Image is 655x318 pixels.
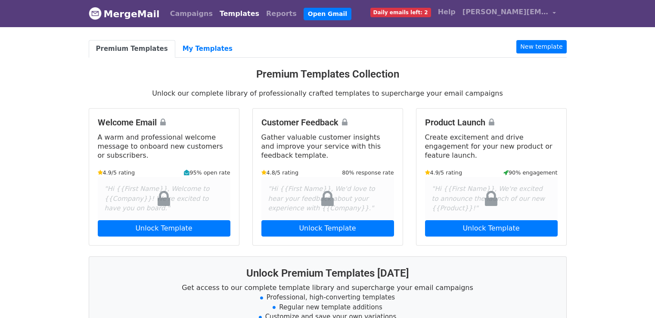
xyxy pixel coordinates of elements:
a: New template [516,40,566,53]
a: Open Gmail [304,8,351,20]
div: "Hi {{First Name}}, We're excited to announce the launch of our new {{Product}}!" [425,177,558,220]
p: A warm and professional welcome message to onboard new customers or subscribers. [98,133,230,160]
li: Professional, high-converting templates [99,293,556,302]
a: Premium Templates [89,40,175,58]
h3: Unlock Premium Templates [DATE] [99,267,556,280]
a: Unlock Template [425,220,558,237]
a: MergeMail [89,5,160,23]
small: 4.8/5 rating [261,168,299,177]
a: Reports [263,5,300,22]
span: Daily emails left: 2 [370,8,431,17]
small: 4.9/5 rating [98,168,135,177]
a: Unlock Template [98,220,230,237]
a: Daily emails left: 2 [367,3,435,21]
small: 95% open rate [184,168,230,177]
div: "Hi {{First Name}}, We'd love to hear your feedback about your experience with {{Company}}." [261,177,394,220]
h4: Product Launch [425,117,558,128]
p: Get access to our complete template library and supercharge your email campaigns [99,283,556,292]
img: MergeMail logo [89,7,102,20]
h4: Welcome Email [98,117,230,128]
p: Create excitement and drive engagement for your new product or feature launch. [425,133,558,160]
li: Regular new template additions [99,302,556,312]
h4: Customer Feedback [261,117,394,128]
a: [PERSON_NAME][EMAIL_ADDRESS][DOMAIN_NAME] [459,3,560,24]
p: Unlock our complete library of professionally crafted templates to supercharge your email campaigns [89,89,567,98]
span: [PERSON_NAME][EMAIL_ADDRESS][DOMAIN_NAME] [463,7,549,17]
small: 4.9/5 rating [425,168,463,177]
a: Campaigns [167,5,216,22]
small: 80% response rate [342,168,394,177]
a: Unlock Template [261,220,394,237]
small: 90% engagement [503,168,558,177]
p: Gather valuable customer insights and improve your service with this feedback template. [261,133,394,160]
a: My Templates [175,40,240,58]
a: Help [435,3,459,21]
h3: Premium Templates Collection [89,68,567,81]
div: "Hi {{First Name}}, Welcome to {{Company}}! We're excited to have you on board." [98,177,230,220]
a: Templates [216,5,263,22]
